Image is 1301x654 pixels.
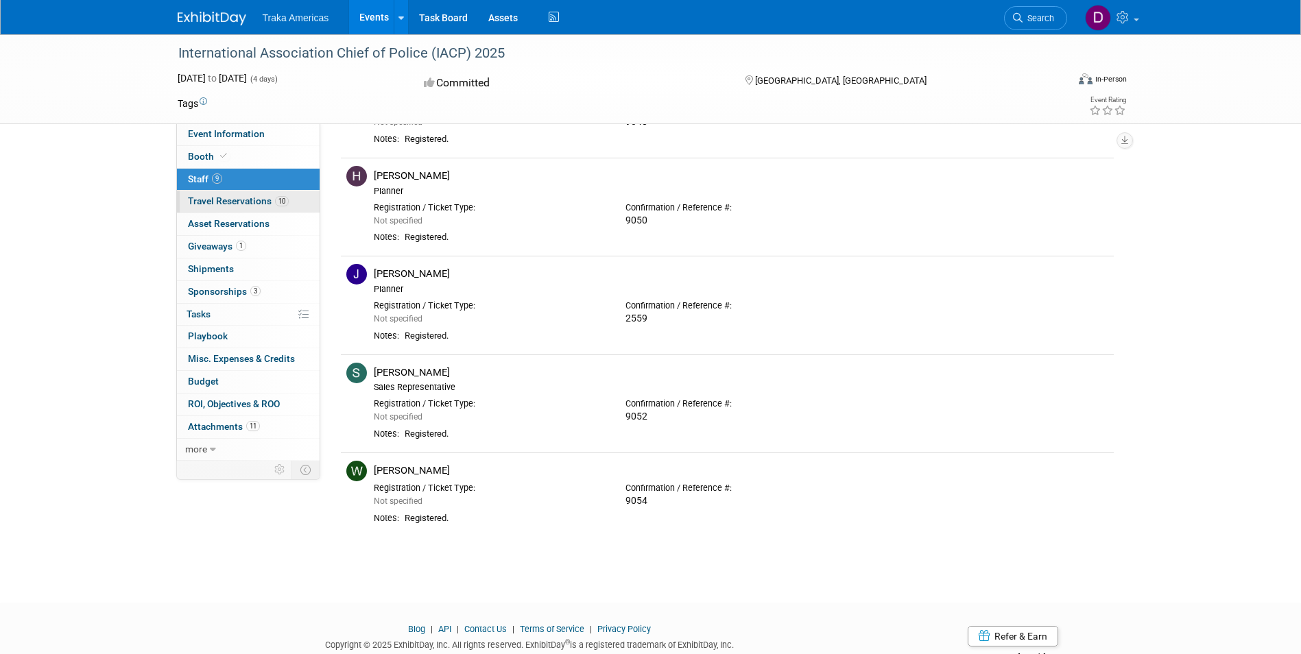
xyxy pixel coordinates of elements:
[291,461,320,479] td: Toggle Event Tabs
[178,12,246,25] img: ExhibitDay
[212,173,222,184] span: 9
[420,71,723,95] div: Committed
[178,635,883,651] div: Copyright © 2025 ExhibitDay, Inc. All rights reserved. ExhibitDay is a registered trademark of Ex...
[188,398,280,409] span: ROI, Objectives & ROO
[346,264,367,284] img: J.jpg
[374,483,605,494] div: Registration / Ticket Type:
[565,638,570,646] sup: ®
[520,624,584,634] a: Terms of Service
[177,213,320,235] a: Asset Reservations
[1023,13,1054,23] span: Search
[177,326,320,348] a: Playbook
[185,444,207,455] span: more
[188,128,265,139] span: Event Information
[188,151,230,162] span: Booth
[178,97,207,110] td: Tags
[408,624,425,634] a: Blog
[188,195,289,206] span: Travel Reservations
[174,41,1047,66] div: International Association Chief of Police (IACP) 2025
[178,73,247,84] span: [DATE] [DATE]
[188,353,295,364] span: Misc. Expenses & Credits
[177,439,320,461] a: more
[405,330,1108,342] div: Registered.
[625,215,857,227] div: 9050
[177,146,320,168] a: Booth
[438,624,451,634] a: API
[374,267,1108,280] div: [PERSON_NAME]
[187,308,211,319] span: Tasks
[374,216,422,226] span: Not specified
[374,284,1108,295] div: Planner
[188,421,260,432] span: Attachments
[374,300,605,311] div: Registration / Ticket Type:
[374,366,1108,379] div: [PERSON_NAME]
[374,232,399,243] div: Notes:
[246,421,260,431] span: 11
[405,134,1108,145] div: Registered.
[374,382,1108,393] div: Sales Representative
[625,313,857,325] div: 2559
[177,348,320,370] a: Misc. Expenses & Credits
[374,169,1108,182] div: [PERSON_NAME]
[177,393,320,415] a: ROI, Objectives & ROO
[625,411,857,423] div: 9052
[453,624,462,634] span: |
[625,202,857,213] div: Confirmation / Reference #:
[374,202,605,213] div: Registration / Ticket Type:
[346,461,367,481] img: W.jpg
[1079,73,1093,84] img: Format-Inperson.png
[405,428,1108,440] div: Registered.
[177,416,320,438] a: Attachments11
[1004,6,1067,30] a: Search
[177,236,320,258] a: Giveaways1
[236,241,246,251] span: 1
[249,75,278,84] span: (4 days)
[968,626,1058,646] a: Refer & Earn
[755,75,927,86] span: [GEOGRAPHIC_DATA], [GEOGRAPHIC_DATA]
[374,186,1108,197] div: Planner
[1085,5,1111,31] img: Dorothy Pecoraro
[177,123,320,145] a: Event Information
[986,71,1127,92] div: Event Format
[250,286,261,296] span: 3
[597,624,651,634] a: Privacy Policy
[188,263,234,274] span: Shipments
[625,495,857,507] div: 9054
[177,258,320,280] a: Shipments
[188,173,222,184] span: Staff
[625,398,857,409] div: Confirmation / Reference #:
[177,281,320,303] a: Sponsorships3
[586,624,595,634] span: |
[464,624,507,634] a: Contact Us
[625,300,857,311] div: Confirmation / Reference #:
[1089,97,1126,104] div: Event Rating
[374,134,399,145] div: Notes:
[374,513,399,524] div: Notes:
[405,513,1108,524] div: Registered.
[177,191,320,213] a: Travel Reservations10
[220,152,227,160] i: Booth reservation complete
[374,464,1108,477] div: [PERSON_NAME]
[263,12,329,23] span: Traka Americas
[188,241,246,252] span: Giveaways
[177,169,320,191] a: Staff9
[177,304,320,326] a: Tasks
[374,314,422,324] span: Not specified
[374,398,605,409] div: Registration / Ticket Type:
[625,483,857,494] div: Confirmation / Reference #:
[188,330,228,341] span: Playbook
[177,371,320,393] a: Budget
[427,624,436,634] span: |
[374,496,422,506] span: Not specified
[346,166,367,186] img: H.jpg
[405,232,1108,243] div: Registered.
[188,286,261,297] span: Sponsorships
[374,412,422,422] span: Not specified
[206,73,219,84] span: to
[275,196,289,206] span: 10
[374,428,399,439] div: Notes:
[188,218,270,229] span: Asset Reservations
[346,363,367,383] img: S.jpg
[268,461,292,479] td: Personalize Event Tab Strip
[1095,74,1127,84] div: In-Person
